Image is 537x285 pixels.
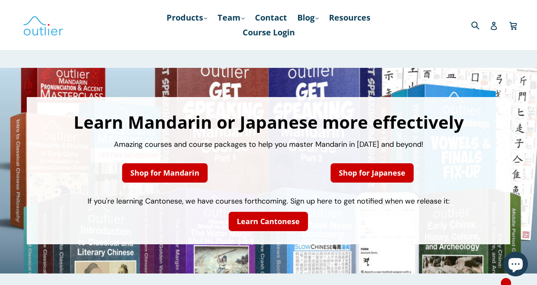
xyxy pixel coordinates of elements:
a: Course Login [238,25,299,40]
input: Search [469,16,492,33]
a: Blog [293,10,323,25]
a: Products [162,10,211,25]
a: Team [213,10,249,25]
span: Amazing courses and course packages to help you master Mandarin in [DATE] and beyond! [114,139,424,149]
a: Contact [251,10,291,25]
a: Learn Cantonese [229,212,308,231]
a: Shop for Mandarin [122,163,208,183]
img: Outlier Linguistics [23,13,64,37]
h1: Learn Mandarin or Japanese more effectively [35,114,502,131]
a: Shop for Japanese [331,163,414,183]
inbox-online-store-chat: Shopify online store chat [501,252,530,278]
a: Resources [325,10,375,25]
span: If you're learning Cantonese, we have courses forthcoming. Sign up here to get notified when we r... [88,196,450,206]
